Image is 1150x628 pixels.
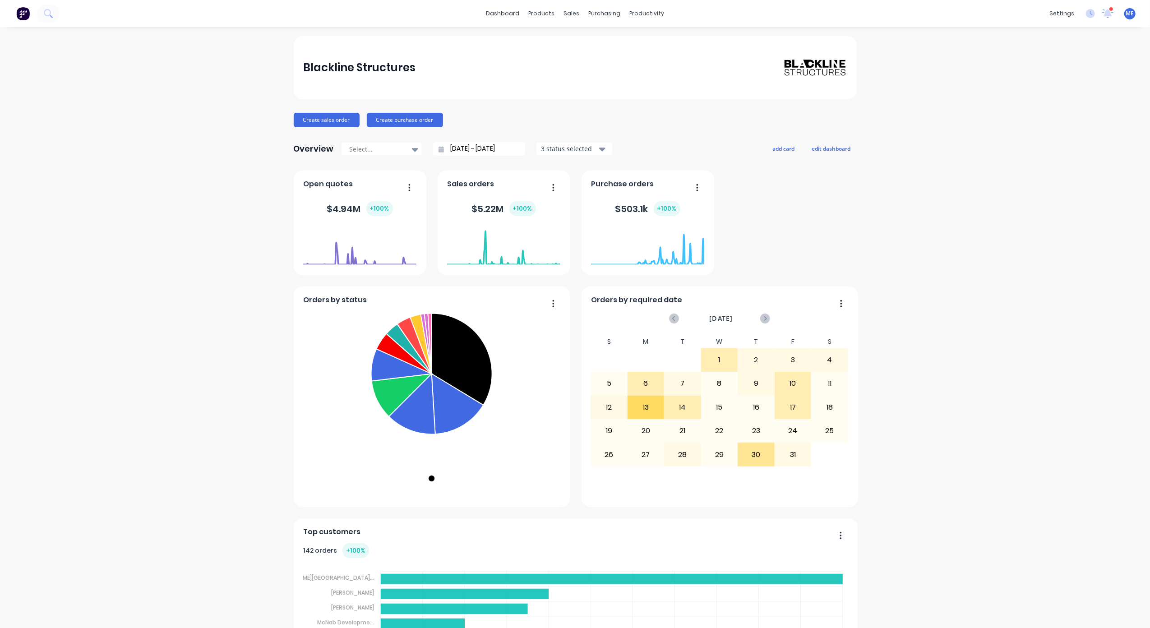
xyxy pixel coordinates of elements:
[541,144,598,153] div: 3 status selected
[775,335,812,348] div: F
[702,372,738,395] div: 8
[591,420,627,442] div: 19
[584,7,625,20] div: purchasing
[591,179,654,189] span: Purchase orders
[294,140,334,158] div: Overview
[738,396,774,419] div: 16
[775,396,811,419] div: 17
[806,143,857,154] button: edit dashboard
[591,396,627,419] div: 12
[509,201,536,216] div: + 100 %
[665,420,701,442] div: 21
[16,7,30,20] img: Factory
[628,372,664,395] div: 6
[784,59,847,77] img: Blackline Structures
[665,372,701,395] div: 7
[812,349,848,371] div: 4
[303,543,369,558] div: 142 orders
[701,335,738,348] div: W
[481,7,524,20] a: dashboard
[591,295,682,305] span: Orders by required date
[811,335,848,348] div: S
[331,604,374,611] tspan: [PERSON_NAME]
[702,396,738,419] div: 15
[702,349,738,371] div: 1
[738,335,775,348] div: T
[536,142,613,156] button: 3 status selected
[738,443,774,466] div: 30
[628,335,665,348] div: M
[303,59,416,77] div: Blackline Structures
[367,113,443,127] button: Create purchase order
[294,113,360,127] button: Create sales order
[767,143,801,154] button: add card
[303,526,360,537] span: Top customers
[615,201,680,216] div: $ 503.1k
[1045,7,1079,20] div: settings
[702,420,738,442] div: 22
[738,420,774,442] div: 23
[775,349,811,371] div: 3
[738,349,774,371] div: 2
[559,7,584,20] div: sales
[628,396,664,419] div: 13
[665,443,701,466] div: 28
[812,372,848,395] div: 11
[327,201,393,216] div: $ 4.94M
[628,443,664,466] div: 27
[775,443,811,466] div: 31
[303,179,353,189] span: Open quotes
[738,372,774,395] div: 9
[447,179,494,189] span: Sales orders
[654,201,680,216] div: + 100 %
[524,7,559,20] div: products
[775,420,811,442] div: 24
[269,574,374,582] tspan: [PERSON_NAME][GEOGRAPHIC_DATA]...
[625,7,669,20] div: productivity
[812,420,848,442] div: 25
[591,335,628,348] div: S
[812,396,848,419] div: 18
[342,543,369,558] div: + 100 %
[317,619,374,626] tspan: McNab Developme...
[775,372,811,395] div: 10
[591,372,627,395] div: 5
[591,443,627,466] div: 26
[628,420,664,442] div: 20
[366,201,393,216] div: + 100 %
[1126,9,1134,18] span: ME
[472,201,536,216] div: $ 5.22M
[664,335,701,348] div: T
[665,396,701,419] div: 14
[331,589,374,596] tspan: [PERSON_NAME]
[702,443,738,466] div: 29
[709,314,733,323] span: [DATE]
